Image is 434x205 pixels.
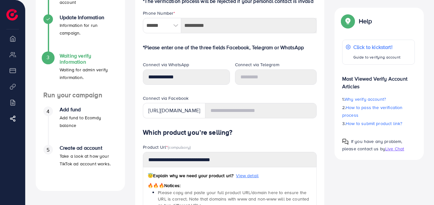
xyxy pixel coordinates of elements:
[60,14,117,20] h4: Update Information
[359,17,372,25] p: Help
[36,145,125,183] li: Create ad account
[143,61,189,68] label: Connect via WhatsApp
[344,96,386,102] span: Why verify account?
[36,14,125,53] li: Update Information
[385,146,404,152] span: Live Chat
[60,53,117,65] h4: Waiting verify information
[143,43,317,51] p: *Please enter one of the three fields Facebook, Telegram or WhatsApp
[342,138,349,145] img: Popup guide
[346,120,402,127] span: How to submit product link?
[60,145,117,151] h4: Create ad account
[342,95,415,103] p: 1.
[148,182,180,189] span: Notices:
[36,53,125,91] li: Waiting verify information
[143,129,317,137] h4: Which product you’re selling?
[407,176,429,200] iframe: Chat
[342,120,415,127] p: 3.
[342,104,403,118] span: How to pass the verification process
[148,172,233,179] span: Explain why we need your product url?
[47,146,49,154] span: 5
[47,108,49,115] span: 4
[353,43,401,51] p: Click to kickstart!
[47,54,49,61] span: 3
[342,104,415,119] p: 2.
[148,172,153,179] span: 😇
[342,138,402,152] span: If you have any problem, please contact us by
[143,95,188,101] label: Connect via Facebook
[342,70,415,90] p: Most Viewed Verify Account Articles
[60,21,117,37] p: Information for run campaign.
[143,10,175,16] label: Phone Number
[353,53,401,61] p: Guide to verifying account
[36,91,125,99] h4: Run your campaign
[342,15,354,27] img: Popup guide
[236,172,259,179] span: View detail
[143,103,205,118] div: [URL][DOMAIN_NAME]
[6,9,18,20] img: logo
[60,106,117,113] h4: Add fund
[143,144,191,150] label: Product Url
[148,182,164,189] span: 🔥🔥🔥
[36,106,125,145] li: Add fund
[60,152,117,168] p: Take a look at how your TikTok ad account works.
[168,144,191,150] span: (compulsory)
[60,66,117,81] p: Waiting for admin verify information.
[60,114,117,129] p: Add fund to Ecomdy balance
[235,61,279,68] label: Connect via Telegram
